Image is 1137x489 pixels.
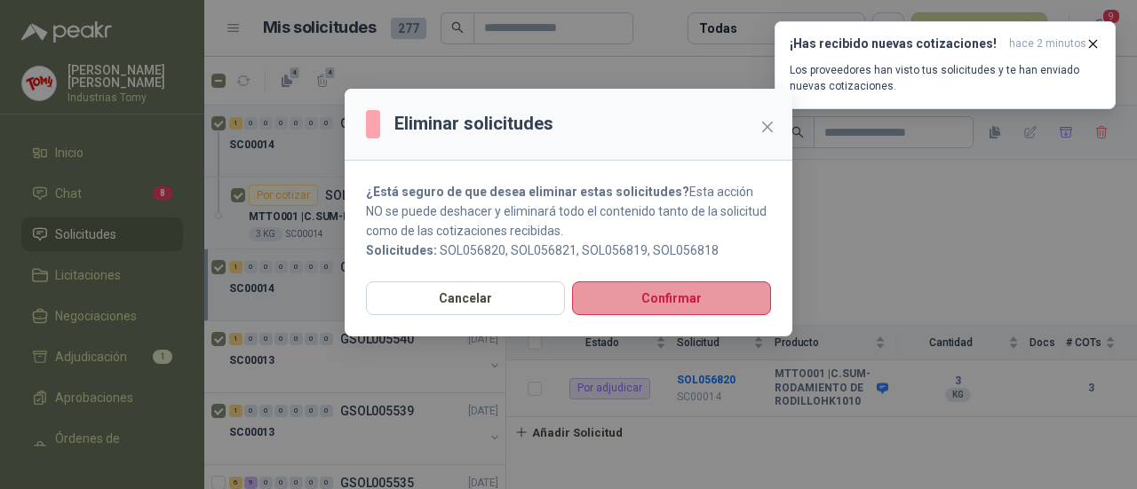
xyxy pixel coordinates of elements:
[760,120,775,134] span: close
[572,281,771,315] button: Confirmar
[366,281,565,315] button: Cancelar
[394,110,553,138] h3: Eliminar solicitudes
[366,243,437,257] b: Solicitudes:
[366,241,771,260] p: SOL056820, SOL056821, SOL056819, SOL056818
[366,185,689,199] strong: ¿Está seguro de que desea eliminar estas solicitudes?
[753,113,782,141] button: Close
[366,182,771,241] p: Esta acción NO se puede deshacer y eliminará todo el contenido tanto de la solicitud como de las ...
